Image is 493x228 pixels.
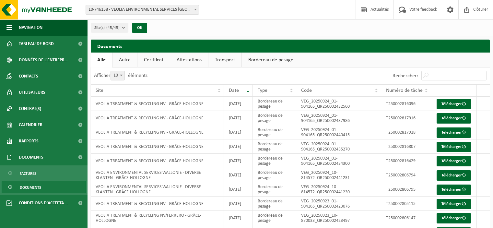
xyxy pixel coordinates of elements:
a: Télécharger [437,99,471,109]
span: Type [258,88,267,93]
td: VEOLIA TREATMENT & RECYCLING NV - GRÂCE-HOLLOGNE [91,139,224,154]
a: Bordereau de pesage [242,53,300,67]
span: 10-746158 - VEOLIA ENVIRONMENTAL SERVICES WALLONIE - GRÂCE-HOLLOGNE [86,5,199,14]
td: T250002817916 [381,111,431,125]
td: [DATE] [224,197,253,211]
td: Bordereau de pesage [253,154,296,168]
td: VEOLIA TREATMENT & RECYCLING NV - GRÂCE-HOLLOGNE [91,154,224,168]
td: VEOLIA TREATMENT & RECYCLING NV/FERRERO - GRÂCE-HOLLOGNE [91,211,224,225]
td: VEOLIA ENVIRONMENTAL SERVICES WALLONIE - DIVERSE KLANTEN - GRÂCE-HOLLOGNE [91,168,224,182]
td: [DATE] [224,125,253,139]
td: Bordereau de pesage [253,111,296,125]
a: Télécharger [437,199,471,209]
td: T250002805115 [381,197,431,211]
a: Autre [112,53,137,67]
td: Bordereau de pesage [253,139,296,154]
td: [DATE] [224,154,253,168]
td: VEOLIA ENVIRONMENTAL SERVICES WALLONIE - DIVERSE KLANTEN - GRÂCE-HOLLOGNE [91,182,224,197]
h2: Documents [91,40,490,52]
td: VEG_20250924_01-904165_QR250002437986 [296,111,381,125]
span: Date [229,88,239,93]
a: Télécharger [437,156,471,166]
td: VEG_20250924_01-904165_QR250002434300 [296,154,381,168]
td: VEOLIA TREATMENT & RECYCLING NV - GRÂCE-HOLLOGNE [91,197,224,211]
a: Documents [2,181,86,193]
td: [DATE] [224,97,253,111]
span: Documents [20,181,41,194]
label: Afficher éléments [94,73,147,78]
td: Bordereau de pesage [253,211,296,225]
td: VEOLIA TREATMENT & RECYCLING NV - GRÂCE-HOLLOGNE [91,111,224,125]
td: VEOLIA TREATMENT & RECYCLING NV - GRÂCE-HOLLOGNE [91,97,224,111]
td: Bordereau de pesage [253,197,296,211]
td: [DATE] [224,139,253,154]
td: VEOLIA TREATMENT & RECYCLING NV - GRÂCE-HOLLOGNE [91,125,224,139]
a: Factures [2,167,86,179]
td: VEG_20250923_10-870033_QR250002423497 [296,211,381,225]
span: Conditions d'accepta... [19,195,68,211]
span: Site [96,88,103,93]
a: Certificat [137,53,170,67]
button: Site(s)(45/45) [91,23,128,32]
span: Numéro de tâche [386,88,423,93]
span: Code [301,88,312,93]
span: Calendrier [19,117,42,133]
span: Factures [20,167,36,180]
td: Bordereau de pesage [253,97,296,111]
span: 10 [111,71,124,80]
td: VEG_20250924_10-814572_QR250002441231 [296,168,381,182]
td: [DATE] [224,111,253,125]
span: Utilisateurs [19,84,45,101]
td: T250002816096 [381,97,431,111]
a: Attestations [170,53,208,67]
td: [DATE] [224,168,253,182]
td: Bordereau de pesage [253,182,296,197]
td: VEG_20250924_01-904165_QR250002432560 [296,97,381,111]
span: Contrat(s) [19,101,41,117]
td: T250002816429 [381,154,431,168]
td: T250002816807 [381,139,431,154]
a: Télécharger [437,113,471,124]
a: Télécharger [437,170,471,181]
span: Tableau de bord [19,36,54,52]
label: Rechercher: [393,73,418,78]
a: Télécharger [437,185,471,195]
td: VEG_20250924_01-904165_QR250002440415 [296,125,381,139]
a: Alle [91,53,112,67]
a: Télécharger [437,127,471,138]
span: Navigation [19,19,42,36]
td: Bordereau de pesage [253,125,296,139]
td: Bordereau de pesage [253,168,296,182]
td: VEG_20250923_01-904165_QR250002423076 [296,197,381,211]
a: Transport [208,53,241,67]
span: 10-746158 - VEOLIA ENVIRONMENTAL SERVICES WALLONIE - GRÂCE-HOLLOGNE [86,5,199,15]
td: [DATE] [224,211,253,225]
span: Rapports [19,133,39,149]
td: T250002806794 [381,168,431,182]
span: Site(s) [94,23,120,33]
span: Documents [19,149,43,165]
a: Télécharger [437,213,471,223]
td: T250002806795 [381,182,431,197]
span: Données de l'entrepr... [19,52,68,68]
span: Contacts [19,68,38,84]
td: T250002806147 [381,211,431,225]
td: T250002817918 [381,125,431,139]
a: Télécharger [437,142,471,152]
button: OK [132,23,147,33]
td: [DATE] [224,182,253,197]
td: VEG_20250924_01-904165_QR250002435270 [296,139,381,154]
count: (45/45) [106,26,120,30]
td: VEG_20250924_10-814572_QR250002441230 [296,182,381,197]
